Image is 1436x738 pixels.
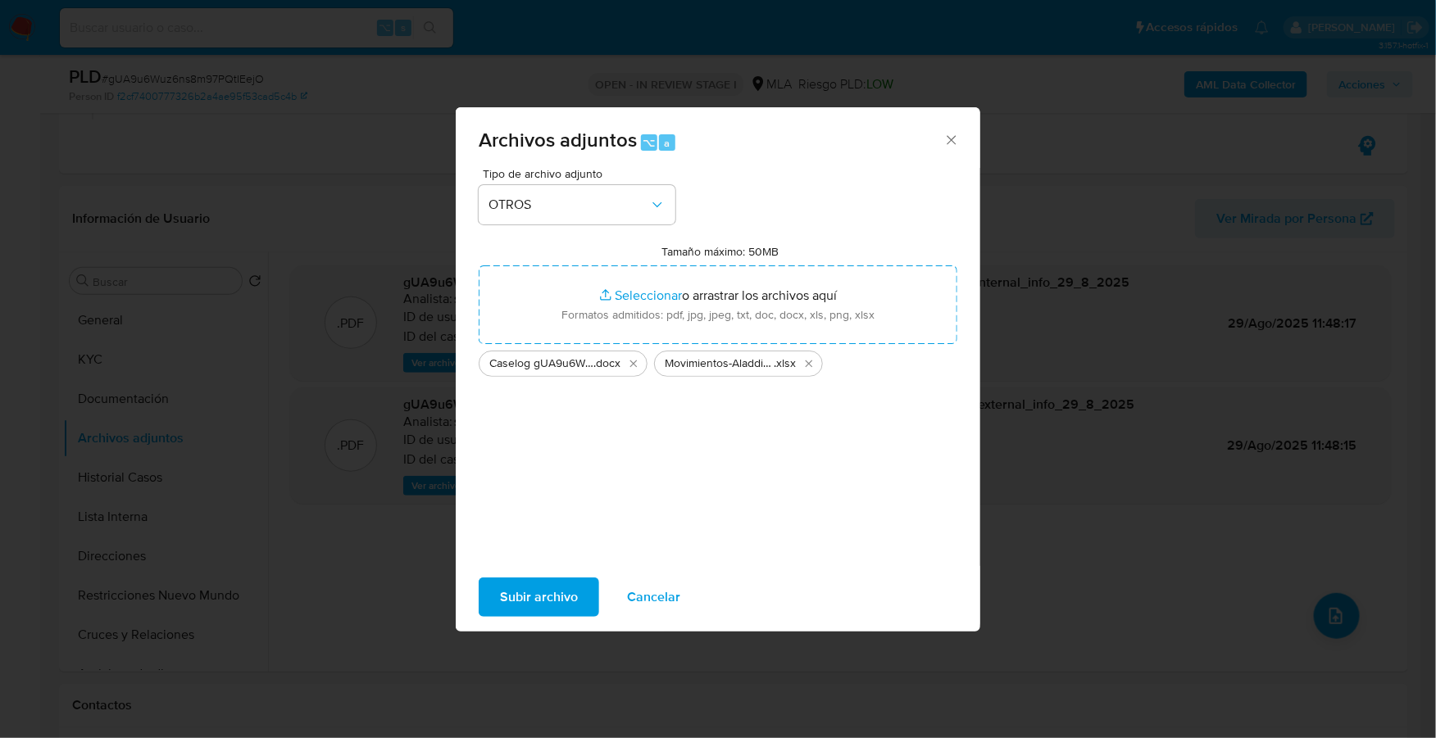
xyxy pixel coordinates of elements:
span: .docx [593,355,620,372]
label: Tamaño máximo: 50MB [662,244,779,259]
span: Caselog gUA9u6Wuz6ns8m97PQtIEejO_2025_07_17_19_01_46 [489,355,593,372]
span: OTROS [489,197,649,213]
button: Cerrar [943,132,958,147]
span: a [664,135,670,151]
span: Movimientos-Aladdin - [PERSON_NAME] [665,355,774,372]
button: Cancelar [606,577,702,617]
ul: Archivos seleccionados [479,344,957,377]
span: ⌥ [643,135,655,151]
button: Subir archivo [479,577,599,617]
span: Cancelar [627,579,680,615]
button: OTROS [479,185,675,224]
span: Archivos adjuntos [479,125,637,154]
button: Eliminar Caselog gUA9u6Wuz6ns8m97PQtIEejO_2025_07_17_19_01_46.docx [624,354,643,374]
span: Subir archivo [500,579,578,615]
span: Tipo de archivo adjunto [483,168,679,179]
span: .xlsx [774,355,796,372]
button: Eliminar Movimientos-Aladdin - Alejandra Malpica.xlsx [799,354,819,374]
